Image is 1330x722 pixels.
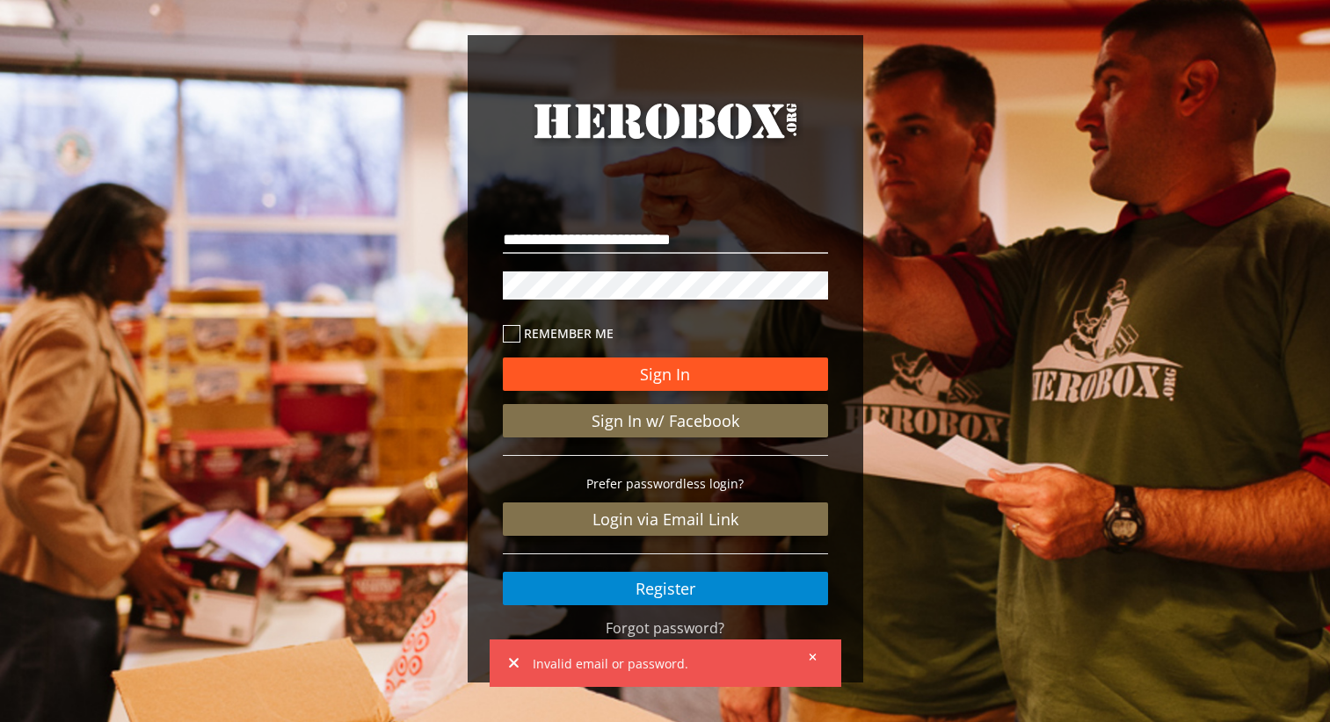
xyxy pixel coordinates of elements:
a: Forgot password? [606,618,724,638]
a: HeroBox [503,97,828,177]
span: Invalid email or password. [533,653,796,674]
label: Remember me [503,323,828,343]
a: Sign In w/ Facebook [503,404,828,437]
a: Register [503,572,828,605]
button: Sign In [503,357,828,391]
p: Prefer passwordless login? [503,473,828,494]
a: Login via Email Link [503,502,828,536]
